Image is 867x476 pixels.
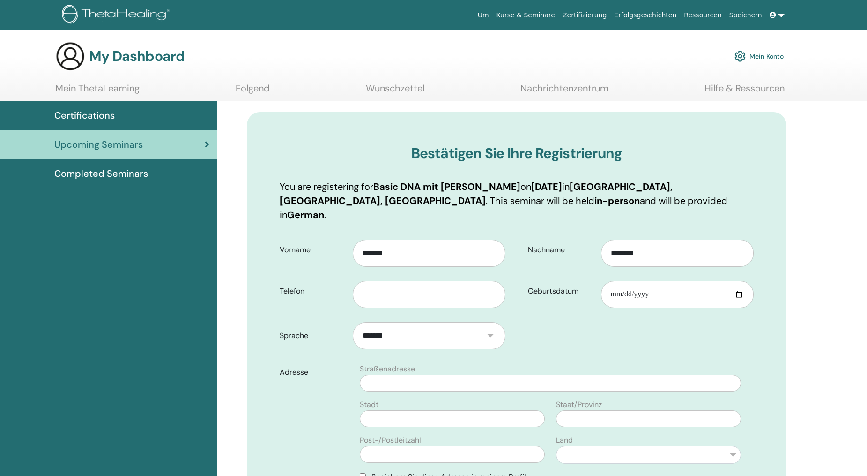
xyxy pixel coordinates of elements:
span: Upcoming Seminars [54,137,143,151]
img: generic-user-icon.jpg [55,41,85,71]
a: Nachrichtenzentrum [520,83,608,101]
b: in-person [594,195,640,207]
label: Straßenadresse [360,363,415,375]
span: Certifications [54,108,115,122]
b: [DATE] [531,181,562,193]
a: Folgend [236,83,270,101]
label: Geburtsdatum [521,282,601,300]
h3: Bestätigen Sie Ihre Registrierung [280,145,754,162]
h3: My Dashboard [89,48,185,65]
label: Staat/Provinz [556,399,602,410]
a: Mein ThetaLearning [55,83,140,101]
span: Completed Seminars [54,166,148,181]
a: Um [474,7,493,24]
label: Adresse [273,363,354,381]
a: Ressourcen [680,7,725,24]
label: Land [556,435,573,446]
b: Basic DNA mit [PERSON_NAME] [373,181,520,193]
img: cog.svg [734,48,746,64]
label: Stadt [360,399,378,410]
label: Sprache [273,327,353,345]
label: Nachname [521,241,601,259]
img: logo.png [62,5,174,26]
label: Post-/Postleitzahl [360,435,421,446]
a: Erfolgsgeschichten [610,7,680,24]
a: Speichern [726,7,766,24]
a: Zertifizierung [559,7,610,24]
a: Hilfe & Ressourcen [704,83,785,101]
b: German [287,209,324,221]
p: You are registering for on in . This seminar will be held and will be provided in . [280,180,754,222]
a: Kurse & Seminare [493,7,559,24]
label: Vorname [273,241,353,259]
a: Wunschzettel [366,83,424,101]
label: Telefon [273,282,353,300]
a: Mein Konto [734,46,784,67]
